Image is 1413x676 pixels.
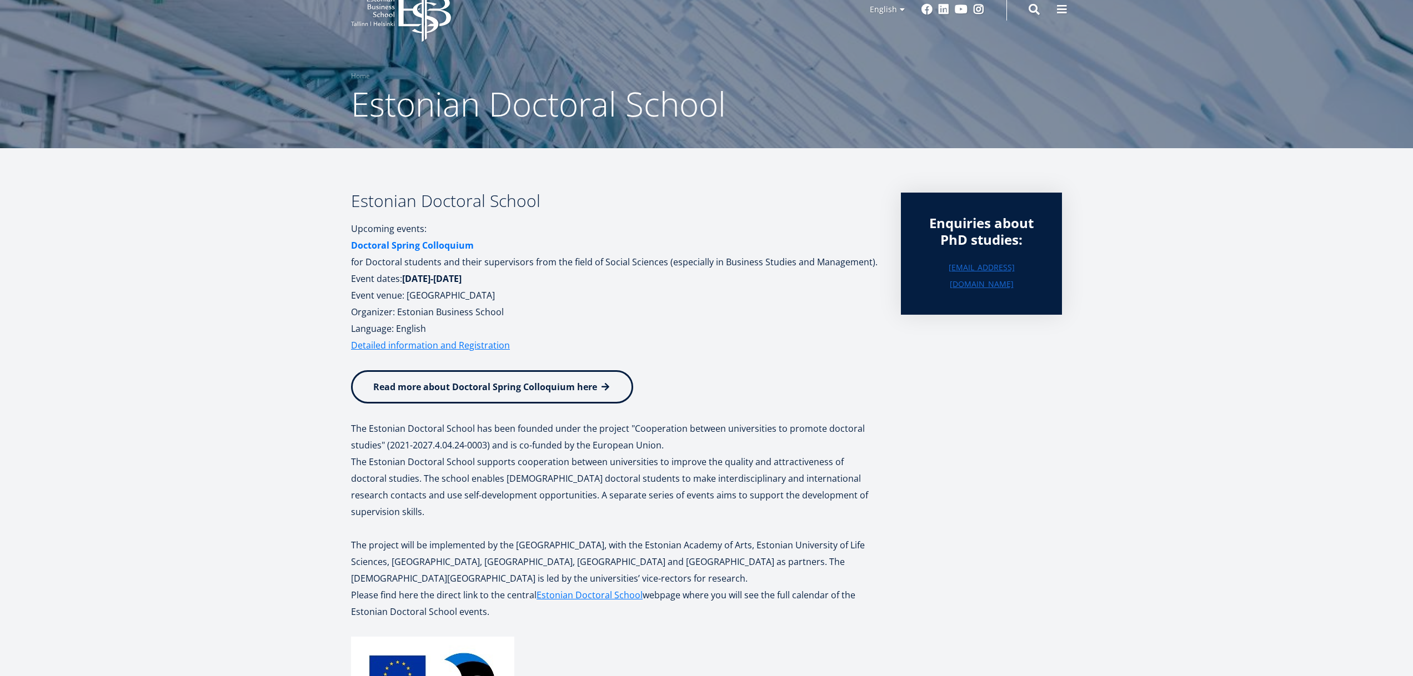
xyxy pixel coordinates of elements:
a: Facebook [921,4,933,15]
span: Estonian Doctoral School [351,81,726,127]
a: Youtube [955,4,968,15]
a: Home [351,70,370,82]
div: Enquiries about PhD studies: [923,215,1040,248]
p: The project will be implemented by the [GEOGRAPHIC_DATA], with the Estonian Academy of Arts, Esto... [351,537,879,587]
strong: Doctoral Spring Colloquium [351,239,474,251]
a: Linkedin [938,4,949,15]
p: Upcoming events: [351,220,879,237]
a: Doctoral Spring Colloquium [351,237,474,254]
span: Read more about Doctoral Spring Colloquium here [373,381,597,393]
a: Instagram [973,4,984,15]
p: Please find here the direct link to the central webpage where you will see the full calendar of t... [351,587,879,620]
p: The Estonian Doctoral School supports cooperation between universities to improve the quality and... [351,453,879,520]
b: Estonian Doctoral School [351,189,540,212]
a: Estonian Doctoral School [537,587,643,603]
a: Detailed information and Registration [351,337,510,354]
p: The Estonian Doctoral School has been founded under the project "Cooperation between universities... [351,420,879,453]
a: Read more about Doctoral Spring Colloquium here [351,370,633,403]
p: for Doctoral students and their supervisors from the field of Social Sciences (especially in Busi... [351,237,879,337]
a: [EMAIL_ADDRESS][DOMAIN_NAME] [923,259,1040,292]
strong: [DATE]-[DATE] [402,273,462,285]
